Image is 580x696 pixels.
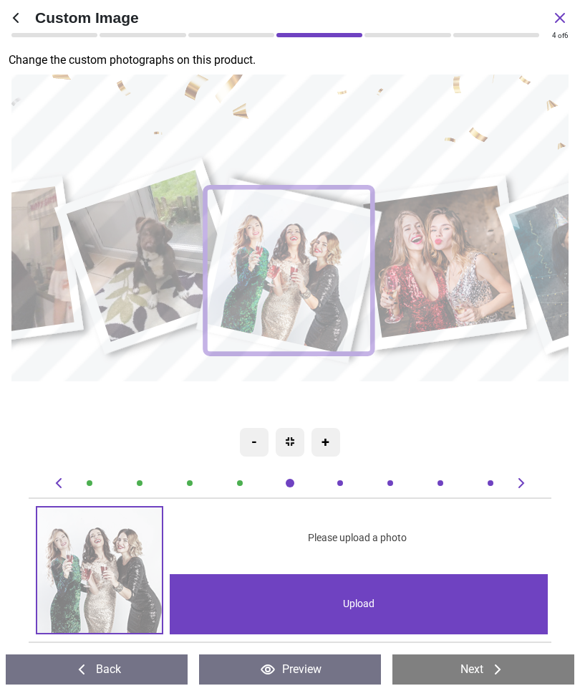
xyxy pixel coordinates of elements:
img: recenter [286,437,294,446]
div: + [311,428,340,457]
button: Back [6,654,188,685]
span: 4 [552,32,556,39]
p: Change the custom photographs on this product. [9,52,580,68]
span: Please upload a photo [308,531,407,545]
button: Preview [199,654,381,685]
button: Next [392,654,574,685]
div: - [240,428,269,457]
span: Custom Image [35,7,551,28]
div: Upload [170,574,548,634]
div: of 6 [552,31,569,41]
